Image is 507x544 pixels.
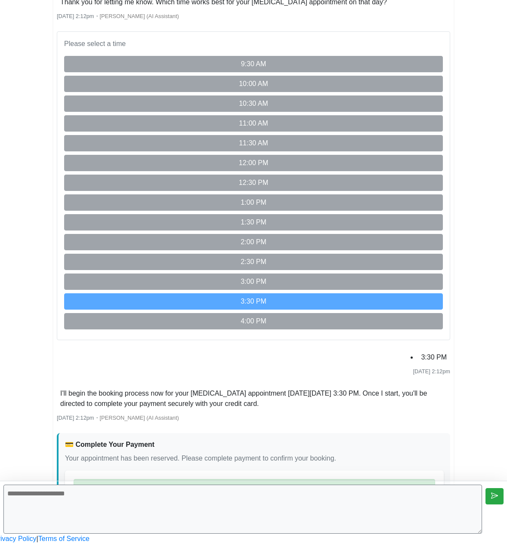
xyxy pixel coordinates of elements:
[64,115,443,132] button: 11:00 AM
[57,13,94,19] span: [DATE] 2:12pm
[64,234,443,250] button: 2:00 PM
[64,155,443,171] button: 12:00 PM
[64,135,443,151] button: 11:30 AM
[57,387,450,411] li: I'll begin the booking process now for your [MEDICAL_DATA] appointment [DATE][DATE] 3:30 PM. Once...
[64,76,443,92] button: 10:00 AM
[65,453,444,464] p: Your appointment has been reserved. Please complete payment to confirm your booking.
[100,415,179,421] span: [PERSON_NAME] (AI Assistant)
[57,13,179,19] small: ・
[100,13,179,19] span: [PERSON_NAME] (AI Assistant)
[65,440,444,450] div: 💳 Complete Your Payment
[64,274,443,290] button: 3:00 PM
[64,254,443,270] button: 2:30 PM
[64,95,443,112] button: 10:30 AM
[64,293,443,310] button: 3:30 PM
[417,350,450,364] li: 3:30 PM
[64,194,443,211] button: 1:00 PM
[57,415,179,421] small: ・
[64,39,443,49] p: Please select a time
[74,479,435,501] div: Your appointment has been successfully booked and paid for.
[64,214,443,231] button: 1:30 PM
[64,175,443,191] button: 12:30 PM
[413,368,450,375] span: [DATE] 2:12pm
[64,313,443,329] button: 4:00 PM
[64,56,443,72] button: 9:30 AM
[57,415,94,421] span: [DATE] 2:12pm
